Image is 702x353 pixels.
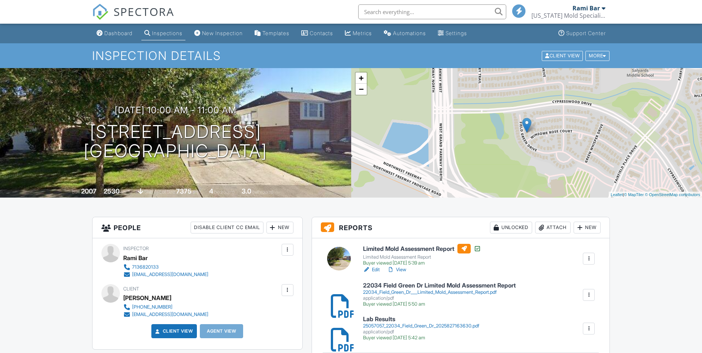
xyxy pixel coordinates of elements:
div: | [609,192,702,198]
div: Attach [535,222,571,233]
a: SPECTORA [92,10,174,26]
span: Client [123,286,139,292]
div: Contacts [310,30,333,36]
div: 4 [209,187,213,195]
div: Rami Bar [572,4,600,12]
a: Templates [252,27,292,40]
a: Settings [435,27,470,40]
div: Inspections [152,30,182,36]
h1: [STREET_ADDRESS] [GEOGRAPHIC_DATA] [84,122,267,161]
a: [PHONE_NUMBER] [123,303,208,311]
div: 2007 [81,187,97,195]
input: Search everything... [358,4,506,19]
a: Zoom in [356,73,367,84]
span: Inspector [123,246,149,251]
div: Automations [393,30,426,36]
div: [EMAIL_ADDRESS][DOMAIN_NAME] [132,312,208,317]
a: © OpenStreetMap contributors [645,192,700,197]
div: 22034_Field_Green_Dr___Limited_Mold_Assessment_Report.pdf [363,289,516,295]
div: Disable Client CC Email [191,222,263,233]
a: Limited Mold Assessment Report Limited Mold Assessment Report Buyer viewed [DATE] 5:39 am [363,244,481,266]
div: application/pdf [363,329,479,335]
a: Client View [154,327,193,335]
div: Limited Mold Assessment Report [363,254,481,260]
div: Client View [542,51,583,61]
div: Templates [262,30,289,36]
div: 2530 [104,187,120,195]
a: Inspections [141,27,185,40]
div: Texas Mold Specialists [531,12,605,19]
h3: [DATE] 10:00 am - 11:00 am [115,105,236,115]
a: 7136820133 [123,263,208,271]
div: [EMAIL_ADDRESS][DOMAIN_NAME] [132,272,208,278]
span: Built [72,189,80,195]
a: [EMAIL_ADDRESS][DOMAIN_NAME] [123,311,208,318]
span: sq. ft. [121,189,131,195]
a: Edit [363,266,380,273]
div: Rami Bar [123,252,148,263]
div: [PERSON_NAME] [123,292,171,303]
div: Metrics [353,30,372,36]
div: New Inspection [202,30,243,36]
h6: Lab Results [363,316,479,323]
h6: 22034 Field Green Dr Limited Mold Assessment Report [363,282,516,289]
span: bathrooms [252,189,273,195]
span: Lot Size [159,189,175,195]
a: Metrics [342,27,375,40]
div: More [585,51,609,61]
div: 7375 [176,187,192,195]
a: Leaflet [611,192,623,197]
div: application/pdf [363,295,516,301]
h6: Limited Mold Assessment Report [363,244,481,253]
a: View [387,266,406,273]
div: Buyer viewed [DATE] 5:39 am [363,260,481,266]
div: Unlocked [490,222,532,233]
h3: People [93,217,302,238]
span: bedrooms [214,189,235,195]
span: sq.ft. [193,189,202,195]
div: New [266,222,293,233]
div: Dashboard [104,30,132,36]
a: Contacts [298,27,336,40]
div: Buyer viewed [DATE] 5:42 am [363,335,479,341]
a: [EMAIL_ADDRESS][DOMAIN_NAME] [123,271,208,278]
div: 25057057_22034_Field_Green_Dr_2025827163630.pdf [363,323,479,329]
a: © MapTiler [624,192,644,197]
a: Automations (Basic) [381,27,429,40]
div: New [574,222,601,233]
div: Support Center [566,30,606,36]
a: 22034 Field Green Dr Limited Mold Assessment Report 22034_Field_Green_Dr___Limited_Mold_Assessmen... [363,282,516,307]
div: Settings [446,30,467,36]
div: 3.0 [242,187,251,195]
div: Buyer viewed [DATE] 5:50 am [363,301,516,307]
h1: Inspection Details [92,49,610,62]
a: Client View [541,53,585,58]
div: [PHONE_NUMBER] [132,304,172,310]
span: slab [144,189,152,195]
a: New Inspection [191,27,246,40]
span: SPECTORA [114,4,174,19]
a: Lab Results 25057057_22034_Field_Green_Dr_2025827163630.pdf application/pdf Buyer viewed [DATE] 5... [363,316,479,341]
a: Zoom out [356,84,367,95]
a: Support Center [555,27,609,40]
h3: Reports [312,217,610,238]
img: The Best Home Inspection Software - Spectora [92,4,108,20]
div: 7136820133 [132,264,159,270]
a: Dashboard [94,27,135,40]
